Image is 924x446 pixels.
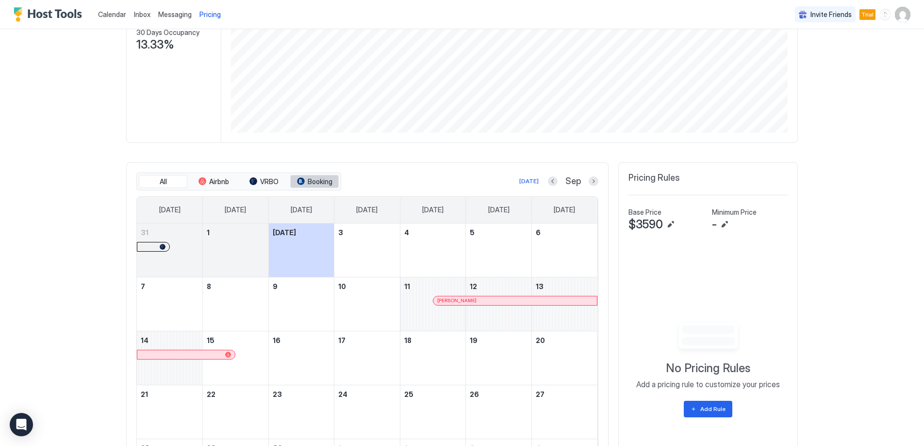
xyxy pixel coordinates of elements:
[470,336,478,344] span: 19
[466,277,531,295] a: September 12, 2025
[268,331,334,385] td: September 16, 2025
[466,223,531,241] a: September 5, 2025
[268,277,334,331] td: September 9, 2025
[437,297,477,304] span: [PERSON_NAME]
[141,390,148,398] span: 21
[712,208,757,217] span: Minimum Price
[189,175,238,189] button: Airbnb
[565,176,581,187] span: Sep
[422,206,444,214] span: [DATE]
[269,223,334,241] a: September 2, 2025
[269,277,334,295] a: September 9, 2025
[273,228,296,237] span: [DATE]
[466,223,532,277] td: September 5, 2025
[412,197,453,223] a: Thursday
[334,223,400,277] td: September 3, 2025
[810,10,852,19] span: Invite Friends
[98,10,126,18] span: Calendar
[488,206,510,214] span: [DATE]
[334,331,400,385] td: September 17, 2025
[334,277,400,295] a: September 10, 2025
[207,282,211,291] span: 8
[404,336,412,344] span: 18
[532,385,597,403] a: September 27, 2025
[139,175,187,189] button: All
[281,197,322,223] a: Tuesday
[136,28,199,37] span: 30 Days Occupancy
[137,277,202,295] a: September 7, 2025
[531,385,597,439] td: September 27, 2025
[532,331,597,349] a: September 20, 2025
[334,277,400,331] td: September 10, 2025
[269,331,334,349] a: September 16, 2025
[203,223,268,241] a: September 1, 2025
[273,390,282,398] span: 23
[400,223,466,277] td: September 4, 2025
[338,282,346,291] span: 10
[338,390,347,398] span: 24
[536,390,544,398] span: 27
[137,331,202,349] a: September 14, 2025
[141,228,148,237] span: 31
[338,228,343,237] span: 3
[134,9,150,19] a: Inbox
[308,177,332,186] span: Booking
[334,385,400,439] td: September 24, 2025
[719,219,730,230] button: Edit
[628,172,680,184] span: Pricing Rules
[712,217,717,232] span: -
[203,223,269,277] td: September 1, 2025
[290,175,339,189] button: Booking
[879,9,891,20] div: menu
[98,9,126,19] a: Calendar
[207,228,210,237] span: 1
[141,336,148,344] span: 14
[400,331,466,385] td: September 18, 2025
[346,197,387,223] a: Wednesday
[137,277,203,331] td: September 7, 2025
[400,385,466,403] a: September 25, 2025
[141,282,145,291] span: 7
[466,385,532,439] td: September 26, 2025
[666,319,750,357] div: Empty image
[466,385,531,403] a: September 26, 2025
[215,197,256,223] a: Monday
[158,10,192,18] span: Messaging
[684,401,732,417] button: Add Rule
[544,197,585,223] a: Saturday
[10,413,33,436] div: Open Intercom Messenger
[159,206,181,214] span: [DATE]
[240,175,288,189] button: VRBO
[291,206,312,214] span: [DATE]
[400,223,466,241] a: September 4, 2025
[207,336,214,344] span: 15
[268,223,334,277] td: September 2, 2025
[532,277,597,295] a: September 13, 2025
[268,385,334,439] td: September 23, 2025
[338,336,346,344] span: 17
[207,390,215,398] span: 22
[665,219,676,230] button: Edit
[199,10,221,19] span: Pricing
[628,208,661,217] span: Base Price
[437,297,593,304] div: [PERSON_NAME]
[470,282,477,291] span: 12
[225,206,246,214] span: [DATE]
[356,206,378,214] span: [DATE]
[532,223,597,241] a: September 6, 2025
[536,228,541,237] span: 6
[466,331,531,349] a: September 19, 2025
[149,197,190,223] a: Sunday
[470,390,479,398] span: 26
[404,390,413,398] span: 25
[628,217,663,232] span: $3590
[273,336,280,344] span: 16
[466,277,532,331] td: September 12, 2025
[203,385,269,439] td: September 22, 2025
[137,385,203,439] td: September 21, 2025
[518,175,540,187] button: [DATE]
[519,177,539,186] div: [DATE]
[636,379,780,389] span: Add a pricing rule to customize your prices
[861,10,874,19] span: Trial
[136,172,341,191] div: tab-group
